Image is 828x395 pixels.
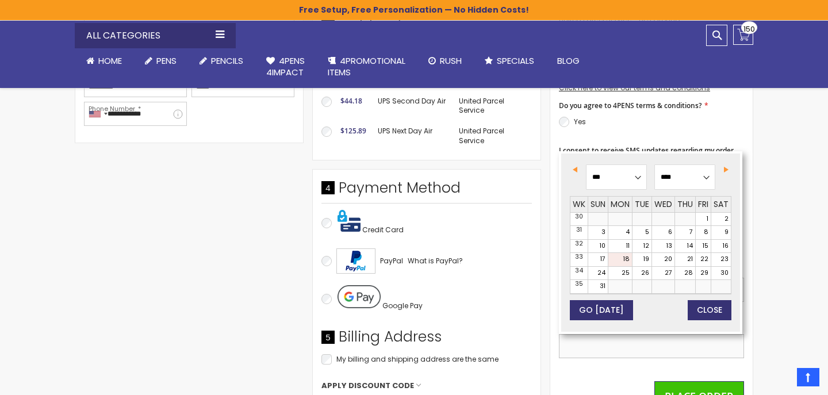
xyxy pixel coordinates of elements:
a: 150 [733,25,753,45]
a: What is PayPal? [408,254,463,268]
select: Select month [586,164,647,190]
a: 12 [632,240,651,253]
a: Home [75,48,133,74]
span: Apply Discount Code [321,381,414,391]
a: 19 [632,253,651,266]
a: 28 [675,267,695,280]
span: Saturday [714,198,729,210]
button: Go [DATE] [570,300,633,320]
a: 22 [696,253,711,266]
a: Pencils [188,48,255,74]
a: 5 [632,226,651,239]
a: 24 [588,267,608,280]
td: United Parcel Service [453,91,532,121]
span: Tuesday [635,198,649,210]
span: Google Pay [382,301,423,310]
span: Credit Card [362,225,404,235]
a: 15 [696,240,711,253]
span: Home [98,55,122,67]
a: Click here to view our terms and conditions [559,83,710,93]
a: 8 [696,226,711,239]
img: Acceptance Mark [336,248,375,274]
a: 16 [711,240,731,253]
a: Specials [473,48,546,74]
td: United Parcel Service [453,121,532,151]
span: Friday [698,198,708,210]
span: I consent to receive SMS updates regarding my order and further communication from 4PENS. [559,145,734,164]
span: Blog [557,55,580,67]
a: 1 [696,213,711,226]
iframe: Google Customer Reviews [733,364,828,395]
span: 150 [743,24,755,34]
a: 11 [608,240,632,253]
a: 13 [652,240,674,253]
td: 34 [570,266,588,280]
a: 2 [711,213,731,226]
a: 27 [652,267,674,280]
a: 21 [675,253,695,266]
span: $44.18 [340,96,362,106]
a: 4PROMOTIONALITEMS [316,48,417,86]
span: Next [724,167,729,172]
a: 9 [711,226,731,239]
a: 4Pens4impact [255,48,316,86]
span: 4Pens 4impact [266,55,305,78]
a: 6 [652,226,674,239]
a: Next [718,163,730,176]
td: 35 [570,280,588,294]
td: 31 [570,226,588,240]
a: 17 [588,253,608,266]
div: All Categories [75,23,236,48]
td: UPS Next Day Air [372,121,453,151]
a: 20 [652,253,674,266]
a: 7 [675,226,695,239]
span: Previous [573,167,577,172]
a: 4 [608,226,632,239]
td: 33 [570,253,588,267]
span: Do you agree to 4PENS terms & conditions? [559,101,701,110]
select: Select year [654,164,715,190]
span: Sunday [591,198,605,210]
a: 25 [608,267,632,280]
div: Billing Address [321,327,532,352]
span: 4PROMOTIONAL ITEMS [328,55,405,78]
a: 26 [632,267,651,280]
span: Rush [440,55,462,67]
a: Pens [133,48,188,74]
a: 3 [588,226,608,239]
a: 23 [711,253,731,266]
span: Pencils [211,55,243,67]
span: What is PayPal? [408,256,463,266]
span: Thursday [677,198,693,210]
a: 14 [675,240,695,253]
span: Monday [611,198,630,210]
a: Previous [571,163,584,176]
a: 31 [588,280,608,293]
span: Pens [156,55,177,67]
span: My billing and shipping address are the same [336,354,499,364]
a: 18 [608,253,632,266]
label: Yes [574,117,586,126]
a: 10 [588,240,608,253]
a: Rush [417,48,473,74]
td: UPS Second Day Air [372,91,453,121]
a: 30 [711,267,731,280]
th: WK [570,196,588,212]
div: Payment Method [321,178,532,204]
span: Specials [497,55,534,67]
td: 32 [570,239,588,253]
span: $125.89 [340,126,366,136]
img: Pay with credit card [338,209,361,232]
div: United States: +1 [85,102,111,125]
a: 29 [696,267,711,280]
td: 30 [570,212,588,226]
button: Close [688,300,731,320]
a: Blog [546,48,591,74]
span: Wednesday [654,198,672,210]
img: Pay with Google Pay [338,285,381,308]
span: PayPal [380,256,403,266]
